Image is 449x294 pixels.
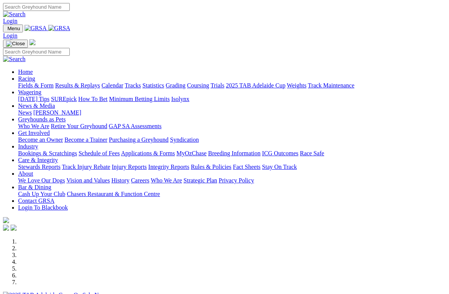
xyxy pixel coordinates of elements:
div: Get Involved [18,136,446,143]
a: Login [3,32,17,39]
a: Retire Your Greyhound [51,123,107,129]
a: ICG Outcomes [262,150,298,156]
div: Care & Integrity [18,164,446,170]
a: Syndication [170,136,199,143]
a: Tracks [125,82,141,89]
a: Applications & Forms [121,150,175,156]
a: Who We Are [151,177,182,184]
a: Login To Blackbook [18,204,68,211]
a: Contact GRSA [18,198,54,204]
div: Greyhounds as Pets [18,123,446,130]
a: Track Injury Rebate [62,164,110,170]
a: Integrity Reports [148,164,189,170]
img: logo-grsa-white.png [3,217,9,223]
a: News [18,109,32,116]
button: Toggle navigation [3,24,23,32]
a: Minimum Betting Limits [109,96,170,102]
a: News & Media [18,103,55,109]
div: About [18,177,446,184]
a: Statistics [143,82,164,89]
a: Greyhounds as Pets [18,116,66,122]
a: Trials [210,82,224,89]
a: Coursing [187,82,209,89]
div: Wagering [18,96,446,103]
a: Bookings & Scratchings [18,150,77,156]
a: Weights [287,82,306,89]
a: Bar & Dining [18,184,51,190]
a: Home [18,69,33,75]
a: Breeding Information [208,150,261,156]
span: Menu [8,26,20,31]
a: Who We Are [18,123,49,129]
a: SUREpick [51,96,77,102]
a: Login [3,18,17,24]
a: Stay On Track [262,164,297,170]
a: Results & Replays [55,82,100,89]
a: Privacy Policy [219,177,254,184]
a: Calendar [101,82,123,89]
div: News & Media [18,109,446,116]
a: Track Maintenance [308,82,354,89]
input: Search [3,3,70,11]
a: Wagering [18,89,41,95]
a: About [18,170,33,177]
img: Search [3,56,26,63]
a: We Love Our Dogs [18,177,65,184]
a: 2025 TAB Adelaide Cup [226,82,285,89]
a: Rules & Policies [191,164,231,170]
img: Search [3,11,26,18]
div: Bar & Dining [18,191,446,198]
a: GAP SA Assessments [109,123,162,129]
a: [PERSON_NAME] [33,109,81,116]
a: Grading [166,82,185,89]
img: GRSA [48,25,70,32]
a: Vision and Values [66,177,110,184]
img: logo-grsa-white.png [29,39,35,45]
a: Care & Integrity [18,157,58,163]
a: Racing [18,75,35,82]
a: Become a Trainer [64,136,107,143]
div: Racing [18,82,446,89]
a: Get Involved [18,130,50,136]
a: [DATE] Tips [18,96,49,102]
a: Stewards Reports [18,164,60,170]
img: GRSA [25,25,47,32]
a: How To Bet [78,96,108,102]
a: Race Safe [300,150,324,156]
img: Close [6,41,25,47]
img: twitter.svg [11,225,17,231]
div: Industry [18,150,446,157]
a: Careers [131,177,149,184]
a: Cash Up Your Club [18,191,65,197]
a: Purchasing a Greyhound [109,136,169,143]
a: Chasers Restaurant & Function Centre [67,191,160,197]
a: MyOzChase [176,150,207,156]
a: Schedule of Fees [78,150,120,156]
a: Industry [18,143,38,150]
a: History [111,177,129,184]
a: Injury Reports [112,164,147,170]
a: Become an Owner [18,136,63,143]
a: Isolynx [171,96,189,102]
a: Strategic Plan [184,177,217,184]
input: Search [3,48,70,56]
a: Fact Sheets [233,164,261,170]
button: Toggle navigation [3,40,28,48]
a: Fields & Form [18,82,54,89]
img: facebook.svg [3,225,9,231]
